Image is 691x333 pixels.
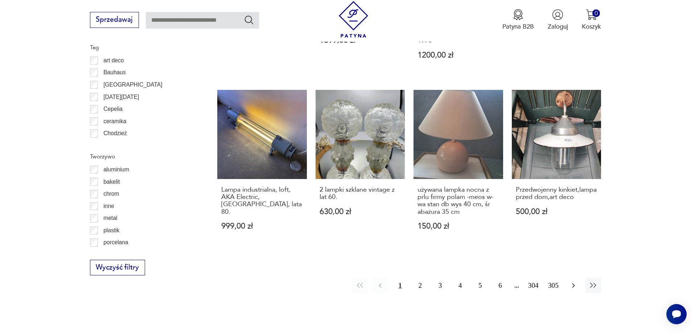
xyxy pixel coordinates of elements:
button: 0Koszyk [582,9,601,31]
div: 0 [592,9,600,17]
button: 3 [432,278,448,293]
p: 999,00 zł [221,222,303,230]
iframe: Smartsupp widget button [666,304,687,324]
p: Koszyk [582,22,601,31]
a: Sprzedawaj [90,17,139,23]
button: 1 [392,278,408,293]
h3: Lampa industrialna, loft, AKA Electric, [GEOGRAPHIC_DATA], lata 80. [221,186,303,216]
img: Ikona medalu [513,9,524,20]
p: 1200,00 zł [418,51,499,59]
a: Ikona medaluPatyna B2B [502,9,534,31]
button: Szukaj [244,14,254,25]
h3: 2 lampki szklane vintage z lat 60. [320,186,401,201]
h3: Szklana Lampa Stołowa, proj. [PERSON_NAME], OPP Jihlava, [GEOGRAPHIC_DATA], lata 1970 [418,7,499,44]
p: porcelana [103,238,128,247]
h3: używana lampka nocna z prlu firmy polam -meos w-wa stan db wys 40 cm, śr abażura 35 cm [418,186,499,216]
p: Cepelia [103,104,123,114]
p: plastik [103,226,119,235]
p: inne [103,201,114,211]
p: Patyna B2B [502,22,534,31]
p: art deco [103,56,124,65]
p: bakelit [103,177,120,187]
button: Zaloguj [548,9,568,31]
p: [DATE][DATE] [103,92,139,102]
button: 304 [526,278,541,293]
p: 630,00 zł [320,208,401,216]
p: ceramika [103,117,126,126]
p: Tworzywo [90,152,197,161]
p: Ćmielów [103,141,125,150]
p: metal [103,213,117,223]
p: Bauhaus [103,68,126,77]
button: Patyna B2B [502,9,534,31]
p: Chodzież [103,129,127,138]
p: [GEOGRAPHIC_DATA] [103,80,162,90]
p: aluminium [103,165,129,174]
p: 500,00 zł [516,208,597,216]
p: 150,00 zł [418,222,499,230]
p: chrom [103,189,119,199]
a: 2 lampki szklane vintage z lat 60.2 lampki szklane vintage z lat 60.630,00 zł [316,90,405,247]
p: porcelit [103,250,122,259]
button: Wyczyść filtry [90,260,145,276]
img: Ikonka użytkownika [552,9,563,20]
button: 305 [546,278,561,293]
h3: Przedwojenny kinkiet,lampa przed dom,art deco [516,186,597,201]
a: używana lampka nocna z prlu firmy polam -meos w-wa stan db wys 40 cm, śr abażura 35 cmużywana lam... [414,90,503,247]
p: Zaloguj [548,22,568,31]
p: Tag [90,43,197,52]
button: 6 [492,278,508,293]
img: Patyna - sklep z meblami i dekoracjami vintage [335,1,372,38]
button: 5 [472,278,488,293]
a: Przedwojenny kinkiet,lampa przed dom,art decoPrzedwojenny kinkiet,lampa przed dom,art deco500,00 zł [512,90,601,247]
button: 4 [452,278,468,293]
a: Lampa industrialna, loft, AKA Electric, Niemcy, lata 80.Lampa industrialna, loft, AKA Electric, [... [217,90,307,247]
p: 1399,00 zł [320,37,401,44]
img: Ikona koszyka [586,9,597,20]
button: Sprzedawaj [90,12,139,28]
button: 2 [412,278,428,293]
